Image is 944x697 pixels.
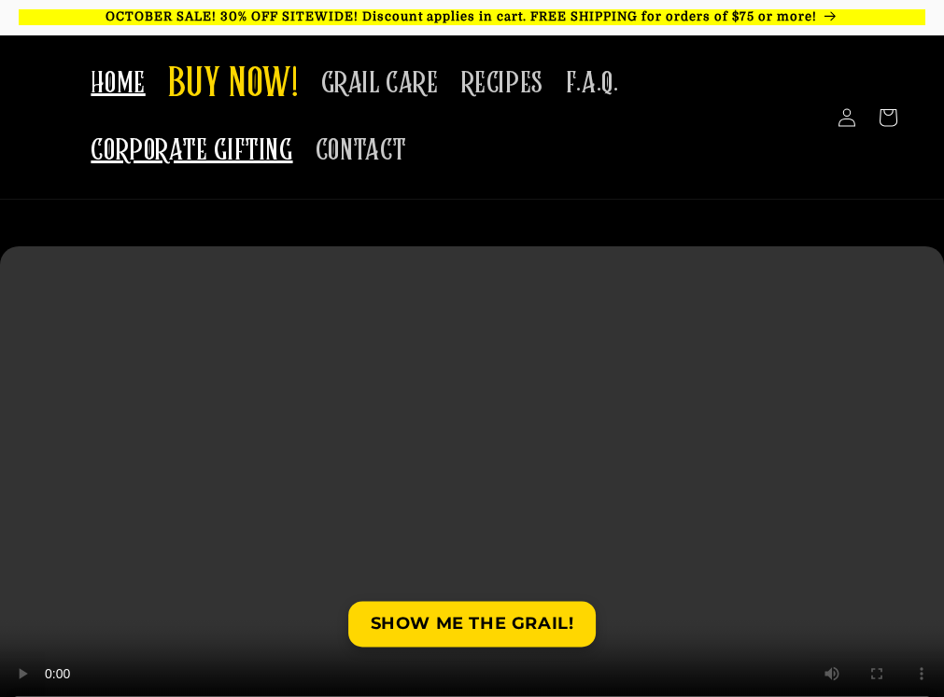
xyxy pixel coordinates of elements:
span: F.A.Q. [566,65,619,102]
span: CONTACT [316,132,407,169]
a: RECIPES [450,54,555,113]
a: CONTACT [304,121,418,180]
span: GRAIL CARE [321,65,439,102]
a: SHOW ME THE GRAIL! [348,601,597,647]
a: CORPORATE GIFTING [79,121,303,180]
a: BUY NOW! [157,49,310,122]
span: HOME [91,65,145,102]
span: BUY NOW! [168,60,299,111]
span: RECIPES [461,65,543,102]
p: OCTOBER SALE! 30% OFF SITEWIDE! Discount applies in cart. FREE SHIPPING for orders of $75 or more! [19,9,925,25]
span: CORPORATE GIFTING [91,132,292,169]
a: F.A.Q. [555,54,630,113]
a: GRAIL CARE [310,54,450,113]
a: HOME [79,54,156,113]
